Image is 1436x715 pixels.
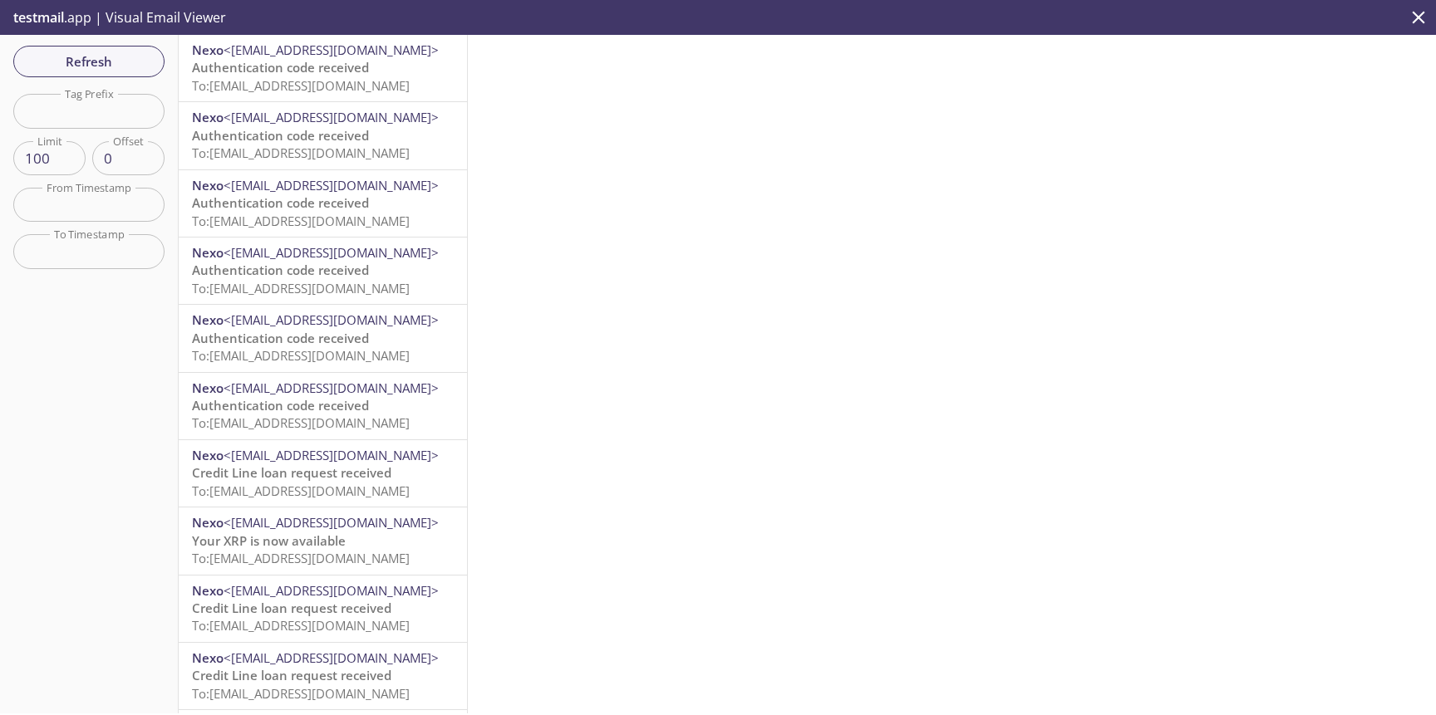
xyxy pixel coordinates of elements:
span: Nexo [192,311,224,328]
span: <[EMAIL_ADDRESS][DOMAIN_NAME]> [224,109,439,125]
span: Your XRP is now available [192,532,346,549]
div: Nexo<[EMAIL_ADDRESS][DOMAIN_NAME]>Authentication code receivedTo:[EMAIL_ADDRESS][DOMAIN_NAME] [179,102,467,169]
span: To: [EMAIL_ADDRESS][DOMAIN_NAME] [192,414,410,431]
span: <[EMAIL_ADDRESS][DOMAIN_NAME]> [224,514,439,531]
button: Refresh [13,46,165,77]
span: Authentication code received [192,262,369,278]
div: Nexo<[EMAIL_ADDRESS][DOMAIN_NAME]>Your XRP is now availableTo:[EMAIL_ADDRESS][DOMAIN_NAME] [179,507,467,574]
span: <[EMAIL_ADDRESS][DOMAIN_NAME]> [224,244,439,261]
span: To: [EMAIL_ADDRESS][DOMAIN_NAME] [192,617,410,634]
span: Nexo [192,109,224,125]
span: <[EMAIL_ADDRESS][DOMAIN_NAME]> [224,649,439,666]
span: Nexo [192,514,224,531]
span: To: [EMAIL_ADDRESS][DOMAIN_NAME] [192,347,410,364]
span: Authentication code received [192,397,369,414]
span: Authentication code received [192,194,369,211]
div: Nexo<[EMAIL_ADDRESS][DOMAIN_NAME]>Authentication code receivedTo:[EMAIL_ADDRESS][DOMAIN_NAME] [179,238,467,304]
span: Authentication code received [192,330,369,346]
span: <[EMAIL_ADDRESS][DOMAIN_NAME]> [224,447,439,463]
span: To: [EMAIL_ADDRESS][DOMAIN_NAME] [192,482,410,499]
span: Nexo [192,649,224,666]
span: To: [EMAIL_ADDRESS][DOMAIN_NAME] [192,550,410,566]
span: To: [EMAIL_ADDRESS][DOMAIN_NAME] [192,144,410,161]
span: Credit Line loan request received [192,600,391,616]
span: Authentication code received [192,127,369,144]
span: Nexo [192,244,224,261]
span: To: [EMAIL_ADDRESS][DOMAIN_NAME] [192,213,410,229]
div: Nexo<[EMAIL_ADDRESS][DOMAIN_NAME]>Credit Line loan request receivedTo:[EMAIL_ADDRESS][DOMAIN_NAME] [179,440,467,507]
div: Nexo<[EMAIL_ADDRESS][DOMAIN_NAME]>Authentication code receivedTo:[EMAIL_ADDRESS][DOMAIN_NAME] [179,35,467,101]
div: Nexo<[EMAIL_ADDRESS][DOMAIN_NAME]>Authentication code receivedTo:[EMAIL_ADDRESS][DOMAIN_NAME] [179,373,467,439]
div: Nexo<[EMAIL_ADDRESS][DOMAIN_NAME]>Authentication code receivedTo:[EMAIL_ADDRESS][DOMAIN_NAME] [179,170,467,237]
span: Refresh [27,51,151,72]
span: <[EMAIL_ADDRESS][DOMAIN_NAME]> [224,177,439,193]
span: Nexo [192,380,224,396]
span: Nexo [192,177,224,193]
div: Nexo<[EMAIL_ADDRESS][DOMAIN_NAME]>Credit Line loan request receivedTo:[EMAIL_ADDRESS][DOMAIN_NAME] [179,575,467,642]
span: To: [EMAIL_ADDRESS][DOMAIN_NAME] [192,77,410,94]
span: Authentication code received [192,59,369,76]
span: Credit Line loan request received [192,667,391,683]
span: Nexo [192,447,224,463]
span: testmail [13,8,64,27]
div: Nexo<[EMAIL_ADDRESS][DOMAIN_NAME]>Authentication code receivedTo:[EMAIL_ADDRESS][DOMAIN_NAME] [179,305,467,371]
span: <[EMAIL_ADDRESS][DOMAIN_NAME]> [224,582,439,599]
span: Nexo [192,42,224,58]
span: To: [EMAIL_ADDRESS][DOMAIN_NAME] [192,280,410,296]
div: Nexo<[EMAIL_ADDRESS][DOMAIN_NAME]>Credit Line loan request receivedTo:[EMAIL_ADDRESS][DOMAIN_NAME] [179,643,467,709]
span: Nexo [192,582,224,599]
span: <[EMAIL_ADDRESS][DOMAIN_NAME]> [224,42,439,58]
span: Credit Line loan request received [192,464,391,481]
span: <[EMAIL_ADDRESS][DOMAIN_NAME]> [224,380,439,396]
span: To: [EMAIL_ADDRESS][DOMAIN_NAME] [192,685,410,702]
span: <[EMAIL_ADDRESS][DOMAIN_NAME]> [224,311,439,328]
